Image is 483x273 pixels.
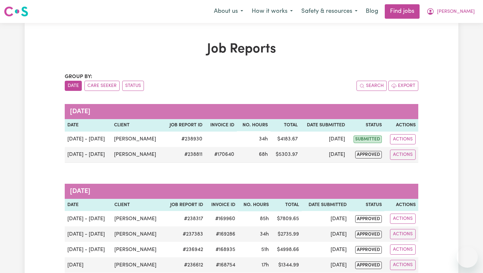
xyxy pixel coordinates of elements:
[270,147,300,163] td: $ 5303.97
[356,81,387,91] button: Search
[65,132,111,147] td: [DATE] - [DATE]
[348,119,384,132] th: Status
[65,211,112,226] td: [DATE] - [DATE]
[390,244,416,255] button: Actions
[271,242,301,257] td: $ 4998.66
[210,5,247,18] button: About us
[259,152,268,157] span: 68 hours
[302,257,349,273] td: [DATE]
[302,226,349,242] td: [DATE]
[390,229,416,239] button: Actions
[390,260,416,270] button: Actions
[271,257,301,273] td: $ 1344.99
[65,257,112,273] td: [DATE]
[385,4,420,19] a: Find jobs
[111,132,163,147] td: [PERSON_NAME]
[206,242,238,257] td: #168935
[205,119,237,132] th: Invoice ID
[206,226,238,242] td: #169286
[457,247,478,268] iframe: Button to launch messaging window
[384,199,418,211] th: Actions
[355,215,382,223] span: approved
[4,4,28,19] a: Careseekers logo
[65,74,92,79] span: Group by:
[302,242,349,257] td: [DATE]
[237,119,270,132] th: No. Hours
[300,147,348,163] td: [DATE]
[65,119,111,132] th: Date
[390,150,416,160] button: Actions
[163,147,205,163] td: # 238811
[270,132,300,147] td: $ 4183.67
[206,199,238,211] th: Invoice ID
[384,119,418,132] th: Actions
[112,226,164,242] td: [PERSON_NAME]
[164,211,206,226] td: # 238317
[271,199,301,211] th: Total
[4,6,28,17] img: Careseekers logo
[355,231,382,238] span: approved
[65,242,112,257] td: [DATE] - [DATE]
[84,81,120,91] button: sort invoices by care seeker
[122,81,144,91] button: sort invoices by paid status
[163,119,205,132] th: Job Report ID
[65,147,111,163] td: [DATE] - [DATE]
[163,132,205,147] td: # 238930
[65,104,418,119] caption: [DATE]
[355,246,382,254] span: approved
[164,242,206,257] td: # 236942
[111,147,163,163] td: [PERSON_NAME]
[65,184,418,199] caption: [DATE]
[205,147,237,163] td: #170640
[206,211,238,226] td: #169960
[164,257,206,273] td: # 236612
[112,199,164,211] th: Client
[300,119,348,132] th: Date Submitted
[111,119,163,132] th: Client
[271,226,301,242] td: $ 2735.99
[260,232,269,237] span: 34 hours
[302,199,349,211] th: Date Submitted
[300,132,348,147] td: [DATE]
[354,136,382,143] span: submitted
[390,134,416,144] button: Actions
[355,262,382,269] span: approved
[261,247,269,252] span: 51 hours
[112,257,164,273] td: [PERSON_NAME]
[271,211,301,226] td: $ 7809.65
[164,199,206,211] th: Job Report ID
[112,211,164,226] td: [PERSON_NAME]
[388,81,418,91] button: Export
[247,5,297,18] button: How it works
[206,257,238,273] td: #168754
[422,5,479,18] button: My Account
[164,226,206,242] td: # 237383
[302,211,349,226] td: [DATE]
[260,216,269,221] span: 85 hours
[297,5,362,18] button: Safety & resources
[437,8,475,15] span: [PERSON_NAME]
[349,199,384,211] th: Status
[238,199,271,211] th: No. Hours
[262,262,269,268] span: 17 hours
[65,199,112,211] th: Date
[355,151,382,158] span: approved
[112,242,164,257] td: [PERSON_NAME]
[65,41,418,57] h1: Job Reports
[270,119,300,132] th: Total
[65,226,112,242] td: [DATE] - [DATE]
[259,136,268,142] span: 34 hours
[390,214,416,224] button: Actions
[65,81,82,91] button: sort invoices by date
[362,4,382,19] a: Blog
